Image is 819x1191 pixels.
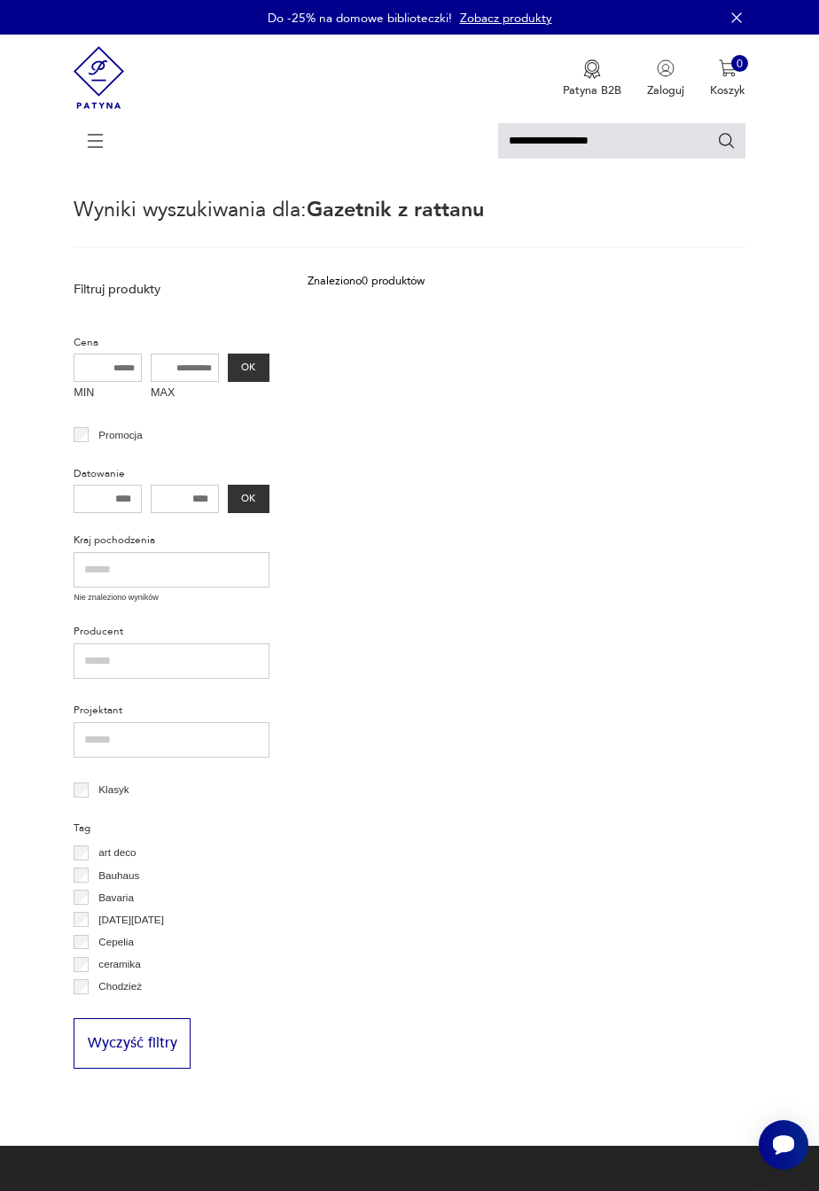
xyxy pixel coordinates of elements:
p: Do -25% na domowe biblioteczki! [268,10,452,27]
p: Cena [74,334,269,352]
div: 0 [731,55,749,73]
img: Ikonka użytkownika [657,59,675,77]
p: Bavaria [98,889,134,907]
img: Ikona medalu [583,59,601,79]
p: Bauhaus [98,867,139,884]
p: Promocja [98,426,142,444]
img: Ikona koszyka [719,59,737,77]
p: Tag [74,820,269,837]
p: Zaloguj [647,82,684,98]
p: Datowanie [74,465,269,483]
a: Ikona medaluPatyna B2B [563,59,621,98]
p: Koszyk [710,82,745,98]
label: MIN [74,382,142,407]
p: ceramika [98,955,140,973]
p: art deco [98,844,136,861]
img: Patyna - sklep z meblami i dekoracjami vintage [74,35,124,121]
button: Patyna B2B [563,59,621,98]
p: Nie znaleziono wyników [74,592,269,604]
button: 0Koszyk [710,59,745,98]
p: [DATE][DATE] [98,911,164,929]
p: Filtruj produkty [74,281,269,299]
p: Ćmielów [98,1000,138,1018]
button: OK [228,354,269,382]
span: Gazetnik z rattanu [307,196,484,224]
button: Wyczyść filtry [74,1018,191,1070]
p: Patyna B2B [563,82,621,98]
button: OK [228,485,269,513]
iframe: Smartsupp widget button [759,1120,808,1170]
p: Wyniki wyszukiwania dla: [74,201,745,247]
label: MAX [151,382,219,407]
p: Kraj pochodzenia [74,532,269,549]
div: Znaleziono 0 produktów [308,273,425,291]
button: Szukaj [717,131,737,151]
p: Cepelia [98,933,134,951]
p: Chodzież [98,977,142,995]
button: Zaloguj [647,59,684,98]
a: Zobacz produkty [460,10,552,27]
p: Projektant [74,702,269,720]
p: Klasyk [98,781,129,798]
p: Producent [74,623,269,641]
